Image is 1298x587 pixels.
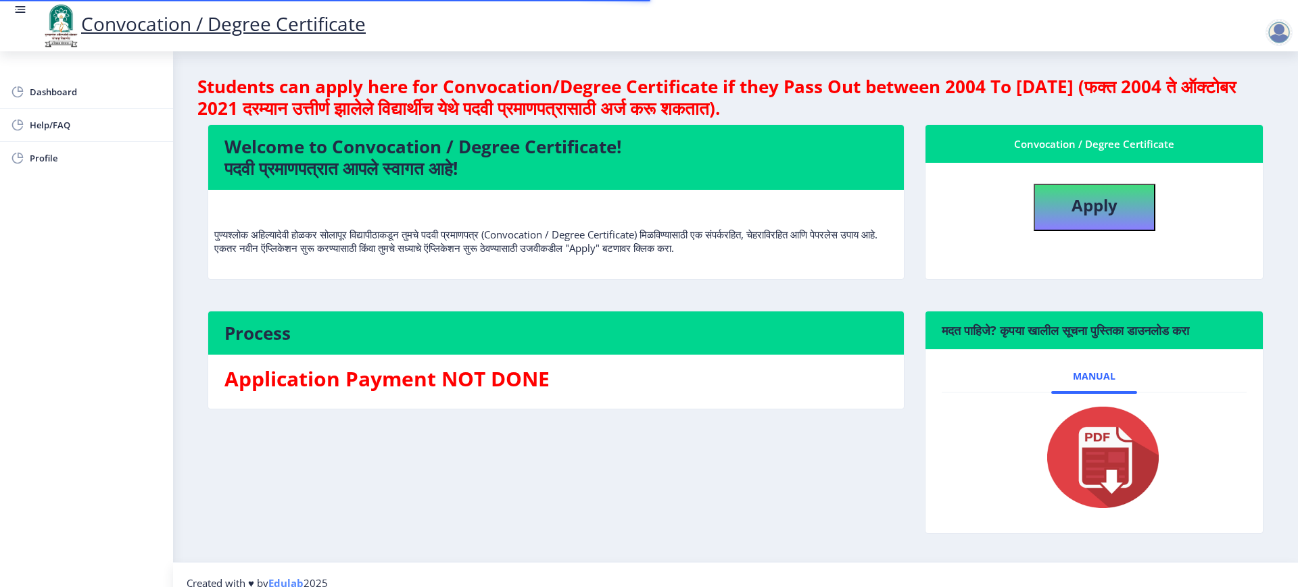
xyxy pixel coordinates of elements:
[224,322,888,344] h4: Process
[41,11,366,36] a: Convocation / Degree Certificate
[1051,360,1137,392] a: Manual
[1072,194,1117,216] b: Apply
[1034,184,1155,231] button: Apply
[197,76,1274,119] h4: Students can apply here for Convocation/Degree Certificate if they Pass Out between 2004 To [DATE...
[1027,403,1162,511] img: pdf.png
[224,136,888,179] h4: Welcome to Convocation / Degree Certificate! पदवी प्रमाणपत्रात आपले स्वागत आहे!
[224,365,888,392] h3: Application Payment NOT DONE
[214,201,898,255] p: पुण्यश्लोक अहिल्यादेवी होळकर सोलापूर विद्यापीठाकडून तुमचे पदवी प्रमाणपत्र (Convocation / Degree C...
[30,117,162,133] span: Help/FAQ
[30,84,162,100] span: Dashboard
[1073,371,1115,382] span: Manual
[30,150,162,166] span: Profile
[41,3,81,49] img: logo
[942,322,1247,338] h6: मदत पाहिजे? कृपया खालील सूचना पुस्तिका डाउनलोड करा
[942,136,1247,152] div: Convocation / Degree Certificate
